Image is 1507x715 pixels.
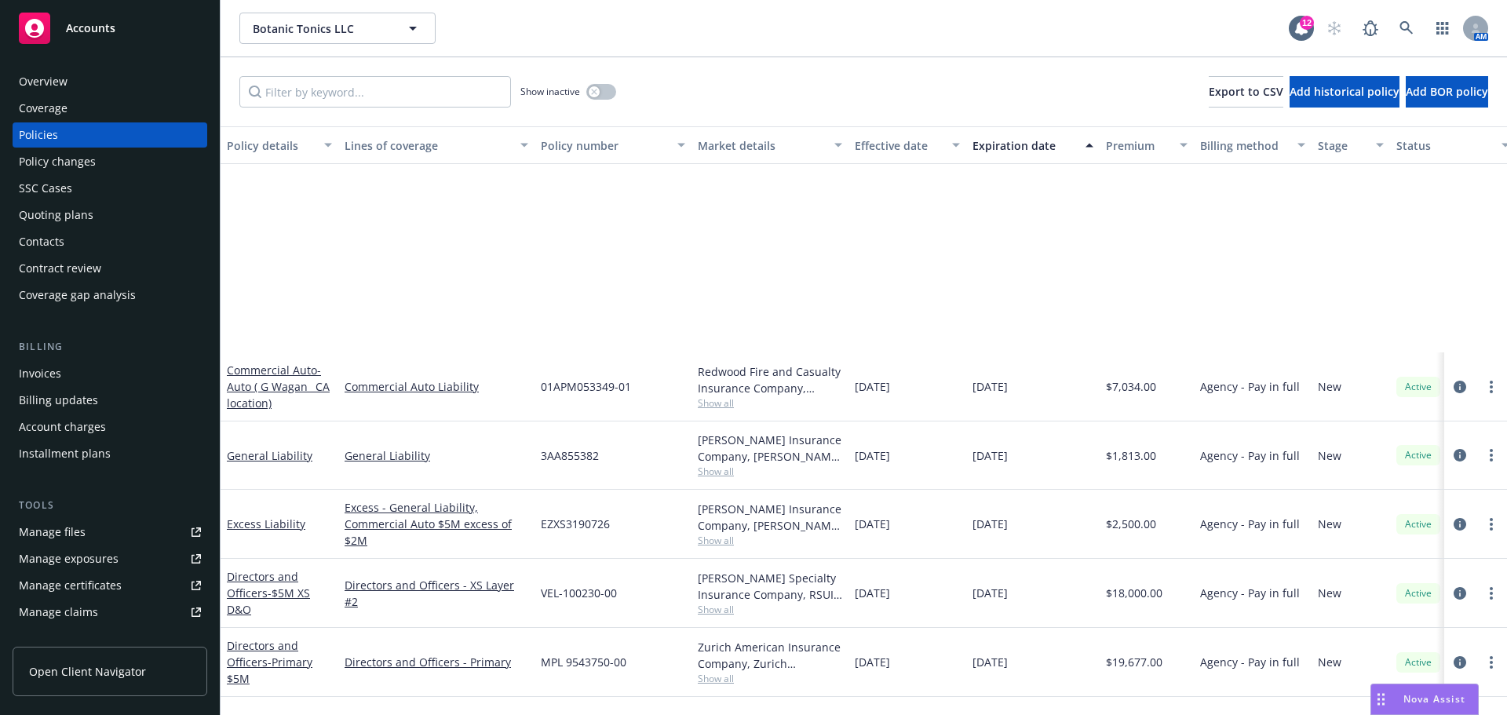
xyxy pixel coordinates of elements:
[1318,585,1341,601] span: New
[19,441,111,466] div: Installment plans
[1482,584,1501,603] a: more
[541,137,668,154] div: Policy number
[227,569,310,617] a: Directors and Officers
[855,516,890,532] span: [DATE]
[345,499,528,549] a: Excess - General Liability, Commercial Auto $5M excess of $2M
[13,626,207,651] a: Manage BORs
[1200,654,1300,670] span: Agency - Pay in full
[1450,446,1469,465] a: circleInformation
[541,516,610,532] span: EZXS3190726
[19,600,98,625] div: Manage claims
[855,137,943,154] div: Effective date
[1318,447,1341,464] span: New
[227,448,312,463] a: General Liability
[1200,516,1300,532] span: Agency - Pay in full
[966,126,1100,164] button: Expiration date
[227,638,312,686] a: Directors and Officers
[239,13,436,44] button: Botanic Tonics LLC
[1403,380,1434,394] span: Active
[541,447,599,464] span: 3AA855382
[1403,517,1434,531] span: Active
[1318,378,1341,395] span: New
[19,202,93,228] div: Quoting plans
[19,122,58,148] div: Policies
[535,126,691,164] button: Policy number
[239,76,511,108] input: Filter by keyword...
[1403,448,1434,462] span: Active
[1290,76,1399,108] button: Add historical policy
[13,361,207,386] a: Invoices
[698,534,842,547] span: Show all
[13,149,207,174] a: Policy changes
[698,396,842,410] span: Show all
[13,6,207,50] a: Accounts
[1106,137,1170,154] div: Premium
[698,570,842,603] div: [PERSON_NAME] Specialty Insurance Company, RSUI Group, RT Specialty Insurance Services, LLC (RSG ...
[698,363,842,396] div: Redwood Fire and Casualty Insurance Company, Berkshire Hathaway Homestate Companies (BHHC)
[1200,378,1300,395] span: Agency - Pay in full
[13,96,207,121] a: Coverage
[19,388,98,413] div: Billing updates
[855,585,890,601] span: [DATE]
[698,432,842,465] div: [PERSON_NAME] Insurance Company, [PERSON_NAME] Insurance, CIS Insurance Services (EPIC)
[13,229,207,254] a: Contacts
[1100,126,1194,164] button: Premium
[691,126,848,164] button: Market details
[972,137,1076,154] div: Expiration date
[19,520,86,545] div: Manage files
[541,585,617,601] span: VEL-100230-00
[698,465,842,478] span: Show all
[13,122,207,148] a: Policies
[13,600,207,625] a: Manage claims
[13,388,207,413] a: Billing updates
[972,654,1008,670] span: [DATE]
[1403,692,1465,706] span: Nova Assist
[19,96,68,121] div: Coverage
[1106,585,1162,601] span: $18,000.00
[13,339,207,355] div: Billing
[972,378,1008,395] span: [DATE]
[1482,378,1501,396] a: more
[520,85,580,98] span: Show inactive
[1200,585,1300,601] span: Agency - Pay in full
[1312,126,1390,164] button: Stage
[13,69,207,94] a: Overview
[19,149,96,174] div: Policy changes
[1200,137,1288,154] div: Billing method
[698,639,842,672] div: Zurich American Insurance Company, Zurich Insurance Group
[1209,76,1283,108] button: Export to CSV
[1318,516,1341,532] span: New
[13,546,207,571] a: Manage exposures
[253,20,389,37] span: Botanic Tonics LLC
[1450,378,1469,396] a: circleInformation
[19,414,106,440] div: Account charges
[1450,515,1469,534] a: circleInformation
[227,516,305,531] a: Excess Liability
[848,126,966,164] button: Effective date
[1300,16,1314,30] div: 12
[698,501,842,534] div: [PERSON_NAME] Insurance Company, [PERSON_NAME] Insurance, CIS Insurance Services (EPIC)
[19,256,101,281] div: Contract review
[227,137,315,154] div: Policy details
[972,447,1008,464] span: [DATE]
[1406,84,1488,99] span: Add BOR policy
[19,69,68,94] div: Overview
[13,520,207,545] a: Manage files
[1209,84,1283,99] span: Export to CSV
[19,283,136,308] div: Coverage gap analysis
[19,176,72,201] div: SSC Cases
[1106,654,1162,670] span: $19,677.00
[1194,126,1312,164] button: Billing method
[1106,516,1156,532] span: $2,500.00
[345,577,528,610] a: Directors and Officers - XS Layer #2
[13,573,207,598] a: Manage certificates
[13,202,207,228] a: Quoting plans
[1371,684,1391,714] div: Drag to move
[13,176,207,201] a: SSC Cases
[227,585,310,617] span: - $5M XS D&O
[227,363,330,410] a: Commercial Auto
[19,626,93,651] div: Manage BORs
[855,654,890,670] span: [DATE]
[1290,84,1399,99] span: Add historical policy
